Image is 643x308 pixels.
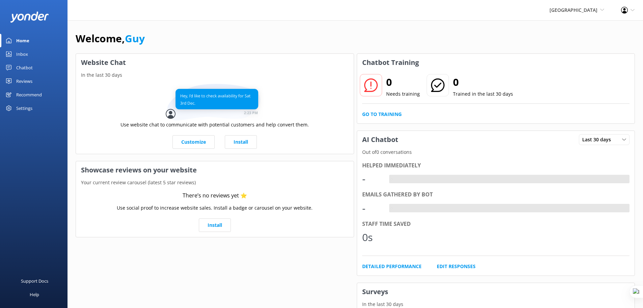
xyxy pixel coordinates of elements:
[76,179,354,186] p: Your current review carousel (latest 5 star reviews)
[16,88,42,101] div: Recommend
[362,171,382,187] div: -
[389,175,394,184] div: -
[16,61,33,74] div: Chatbot
[117,204,313,212] p: Use social proof to increase website sales. Install a badge or carousel on your website.
[362,200,382,216] div: -
[172,135,215,149] a: Customize
[199,218,231,232] a: Install
[166,84,264,121] img: conversation...
[76,161,354,179] h3: Showcase reviews on your website
[16,101,32,115] div: Settings
[225,135,257,149] a: Install
[76,54,354,71] h3: Website Chat
[357,131,403,148] h3: AI Chatbot
[21,274,48,288] div: Support Docs
[10,11,49,23] img: yonder-white-logo.png
[437,263,476,270] a: Edit Responses
[357,54,424,71] h3: Chatbot Training
[357,283,635,301] h3: Surveys
[362,229,382,245] div: 0s
[362,220,630,229] div: Staff time saved
[16,34,29,47] div: Home
[453,90,513,98] p: Trained in the last 30 days
[453,74,513,90] h2: 0
[362,263,422,270] a: Detailed Performance
[386,90,420,98] p: Needs training
[389,204,394,213] div: -
[386,74,420,90] h2: 0
[16,74,32,88] div: Reviews
[357,301,635,308] p: In the last 30 days
[362,111,402,118] a: Go to Training
[582,136,615,143] span: Last 30 days
[362,190,630,199] div: Emails gathered by bot
[183,191,247,200] div: There’s no reviews yet ⭐
[120,121,309,128] p: Use website chat to communicate with potential customers and help convert them.
[550,7,597,13] span: [GEOGRAPHIC_DATA]
[357,148,635,156] p: Out of 0 conversations
[30,288,39,301] div: Help
[125,31,145,45] a: Guy
[362,161,630,170] div: Helped immediately
[76,30,145,47] h1: Welcome,
[76,71,354,79] p: In the last 30 days
[16,47,28,61] div: Inbox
